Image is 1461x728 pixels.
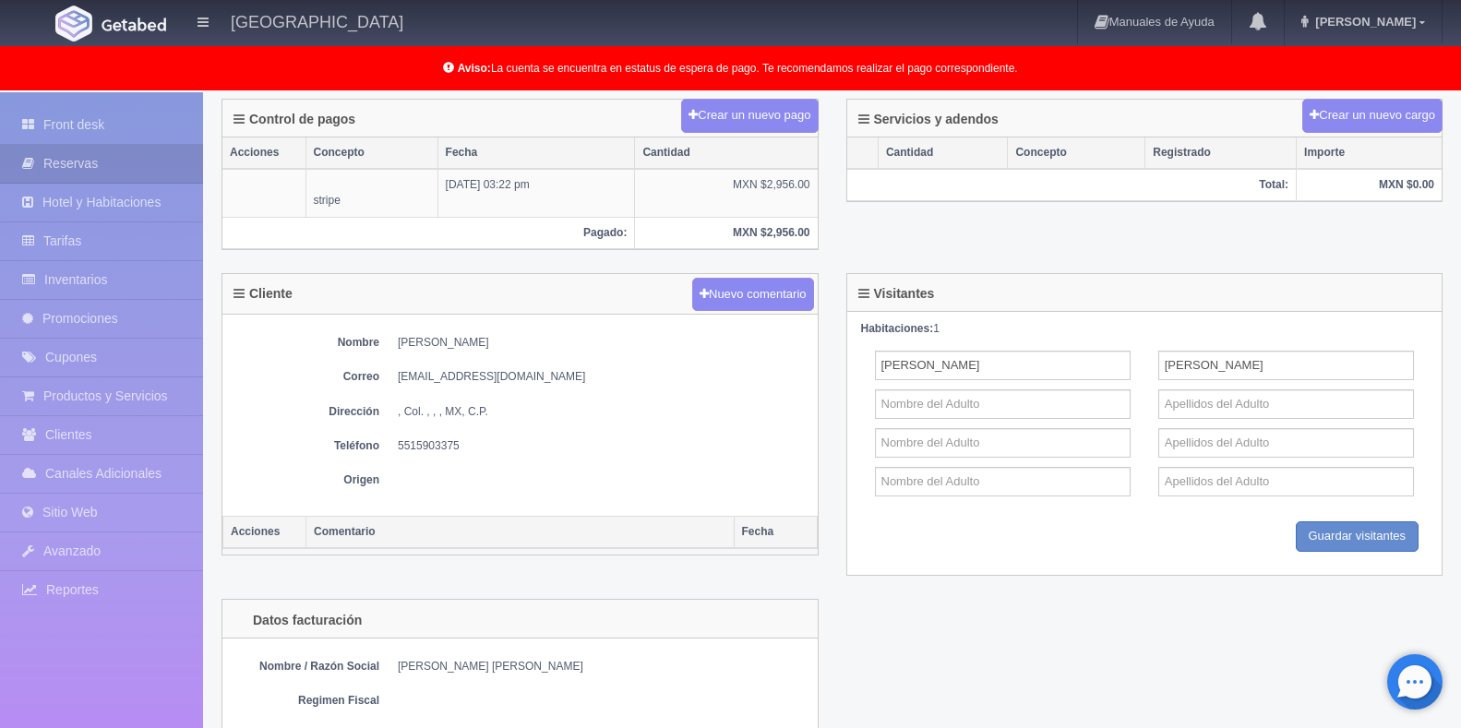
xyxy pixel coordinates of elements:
[398,659,808,674] dd: [PERSON_NAME] [PERSON_NAME]
[437,169,635,217] td: [DATE] 03:22 pm
[305,169,437,217] td: stripe
[681,99,818,133] button: Crear un nuevo pago
[1302,99,1443,133] button: Crear un nuevo cargo
[232,335,379,351] dt: Nombre
[1158,389,1414,419] input: Apellidos del Adulto
[232,659,379,674] dt: Nombre / Razón Social
[858,287,935,301] h4: Visitantes
[875,389,1131,419] input: Nombre del Adulto
[232,369,379,385] dt: Correo
[234,613,362,627] h4: Datos facturación
[222,217,635,248] th: Pagado:
[398,335,808,351] dd: [PERSON_NAME]
[232,472,379,488] dt: Origen
[1158,428,1414,458] input: Apellidos del Adulto
[305,137,437,169] th: Concepto
[232,438,379,454] dt: Teléfono
[875,428,1131,458] input: Nombre del Adulto
[1158,467,1414,496] input: Apellidos del Adulto
[1297,169,1442,201] th: MXN $0.00
[1297,137,1442,169] th: Importe
[398,369,808,385] dd: [EMAIL_ADDRESS][DOMAIN_NAME]
[234,113,355,126] h4: Control de pagos
[635,217,818,248] th: MXN $2,956.00
[306,517,735,549] th: Comentario
[861,322,934,335] strong: Habitaciones:
[1311,15,1416,29] span: [PERSON_NAME]
[102,18,166,31] img: Getabed
[861,321,1429,337] div: 1
[55,6,92,42] img: Getabed
[1008,137,1145,169] th: Concepto
[222,137,305,169] th: Acciones
[1158,351,1414,380] input: Apellidos del Adulto
[437,137,635,169] th: Fecha
[847,169,1297,201] th: Total:
[635,137,818,169] th: Cantidad
[398,438,808,454] dd: 5515903375
[875,351,1131,380] input: Nombre del Adulto
[858,113,999,126] h4: Servicios y adendos
[231,9,403,32] h4: [GEOGRAPHIC_DATA]
[878,137,1008,169] th: Cantidad
[692,278,814,312] button: Nuevo comentario
[398,404,808,420] dd: , Col. , , , MX, C.P.
[635,169,818,217] td: MXN $2,956.00
[875,467,1131,496] input: Nombre del Adulto
[232,693,379,709] dt: Regimen Fiscal
[458,62,491,75] b: Aviso:
[1145,137,1297,169] th: Registrado
[234,287,293,301] h4: Cliente
[232,404,379,420] dt: Dirección
[1296,521,1419,552] input: Guardar visitantes
[223,517,306,549] th: Acciones
[734,517,817,549] th: Fecha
